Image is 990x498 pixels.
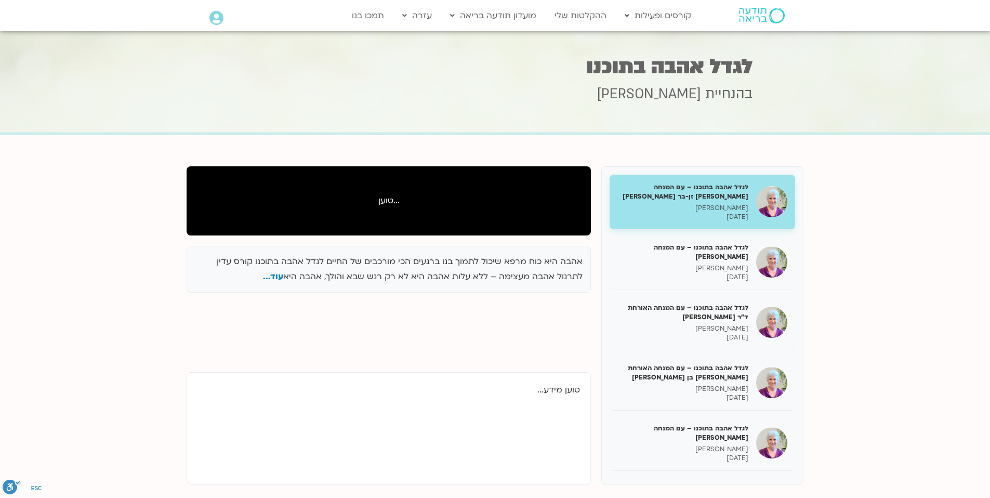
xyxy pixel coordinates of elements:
a: ההקלטות שלי [549,6,612,25]
h5: לגדל אהבה בתוכנו – עם המנחה האורחת [PERSON_NAME] בן [PERSON_NAME] [617,363,748,382]
p: [PERSON_NAME] [617,204,748,213]
img: לגדל אהבה בתוכנו – עם המנחה האורחת צילה זן-בר צור [756,186,787,217]
p: אהבה היא כוח מרפא שיכול לתמוך בנו ברגעים הכי מורכבים של החיים לגדל אהבה בתוכנו קורס עדין לתרגול א... [195,254,583,284]
a: קורסים ופעילות [619,6,696,25]
p: [DATE] [617,454,748,463]
p: [PERSON_NAME] [617,324,748,333]
h1: לגדל אהבה בתוכנו [238,57,753,77]
img: לגדל אהבה בתוכנו – עם המנחה האורח ענבר בר קמה [756,246,787,278]
a: תמכו בנו [347,6,389,25]
img: לגדל אהבה בתוכנו – עם המנחה האורחת שאנייה כהן בן חיים [756,367,787,398]
p: [DATE] [617,273,748,282]
p: [PERSON_NAME] [617,445,748,454]
p: [DATE] [617,333,748,342]
h5: לגדל אהבה בתוכנו – עם המנחה האורחת ד"ר [PERSON_NAME] [617,303,748,322]
img: לגדל אהבה בתוכנו – עם המנחה האורחת ד"ר נועה אלבלדה [756,307,787,338]
h5: לגדל אהבה בתוכנו – עם המנחה [PERSON_NAME] [617,243,748,261]
a: עזרה [397,6,437,25]
img: לגדל אהבה בתוכנו – עם המנחה האורח בן קמינסקי [756,427,787,458]
span: [PERSON_NAME] [597,85,701,103]
p: [DATE] [617,213,748,221]
h5: לגדל אהבה בתוכנו – עם המנחה [PERSON_NAME] [617,424,748,442]
p: [PERSON_NAME] [617,264,748,273]
a: מועדון תודעה בריאה [445,6,542,25]
span: עוד... [263,271,283,282]
p: [PERSON_NAME] [617,385,748,394]
img: תודעה בריאה [739,8,785,23]
p: [DATE] [617,394,748,402]
p: טוען מידע... [197,383,580,397]
h5: לגדל אהבה בתוכנו – עם המנחה [PERSON_NAME] זן-בר [PERSON_NAME] [617,182,748,201]
span: בהנחיית [705,85,753,103]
